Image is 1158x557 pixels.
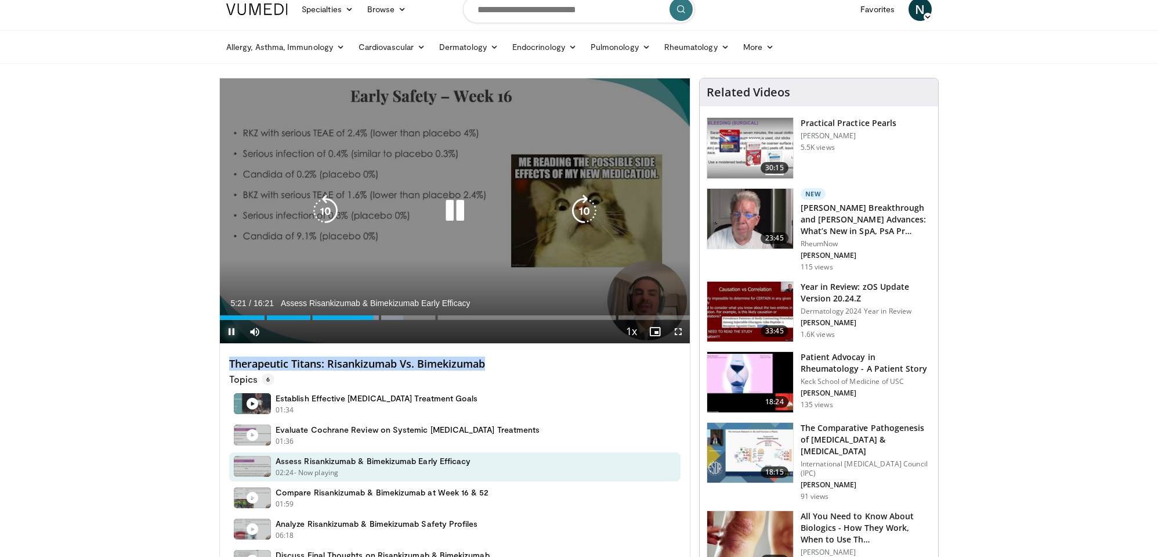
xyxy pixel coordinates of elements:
p: Dermatology 2024 Year in Review [801,307,931,316]
p: [PERSON_NAME] [801,389,931,398]
a: 33:45 Year in Review: zOS Update Version 20.24.Z Dermatology 2024 Year in Review [PERSON_NAME] 1.... [707,281,931,343]
a: Allergy, Asthma, Immunology [219,35,352,59]
img: fc470e89-bccf-4672-a30f-1c8cfdd789dc.150x105_q85_crop-smart_upscale.jpg [707,423,793,483]
h3: All You Need to Know About Biologics - How They Work, When to Use Th… [801,511,931,545]
h4: Evaluate Cochrane Review on Systemic [MEDICAL_DATA] Treatments [276,425,540,435]
button: Enable picture-in-picture mode [643,320,667,343]
p: International [MEDICAL_DATA] Council (IPC) [801,459,931,478]
h3: The Comparative Pathogenesis of [MEDICAL_DATA] & [MEDICAL_DATA] [801,422,931,457]
span: 30:15 [761,162,788,174]
p: 01:36 [276,436,294,447]
a: Pulmonology [584,35,657,59]
p: [PERSON_NAME] [801,251,931,260]
button: Pause [220,320,243,343]
p: [PERSON_NAME] [801,548,931,557]
h4: Compare Risankizumab & Bimekizumab at Week 16 & 52 [276,487,489,498]
p: [PERSON_NAME] [801,131,897,141]
h3: Practical Practice Pearls [801,117,897,129]
h4: Establish Effective [MEDICAL_DATA] Treatment Goals [276,393,478,404]
h4: Related Videos [707,85,790,99]
p: New [801,188,826,200]
video-js: Video Player [220,78,690,344]
span: / [249,299,251,308]
a: 18:24 Patient Advocay in Rheumatology - A Patient Story Keck School of Medicine of USC [PERSON_NA... [707,351,931,413]
a: Cardiovascular [352,35,432,59]
a: 18:15 The Comparative Pathogenesis of [MEDICAL_DATA] & [MEDICAL_DATA] International [MEDICAL_DATA... [707,422,931,501]
a: Rheumatology [657,35,736,59]
p: 135 views [801,400,833,409]
p: Topics [229,373,274,385]
p: 01:34 [276,405,294,415]
img: 679a9ad2-471e-45af-b09d-51a1617eac4f.150x105_q85_crop-smart_upscale.jpg [707,282,793,342]
p: [PERSON_NAME] [801,318,931,328]
span: 6 [262,373,274,385]
a: More [736,35,781,59]
img: 68bca4c5-8f51-44c5-a90b-6fda86663781.150x105_q85_crop-smart_upscale.jpg [707,352,793,412]
p: [PERSON_NAME] [801,480,931,490]
span: 18:24 [761,396,788,408]
img: 5a27bd8b-645f-4486-b166-3110322240fa.150x105_q85_crop-smart_upscale.jpg [707,189,793,249]
h4: Analyze Risankizumab & Bimekizumab Safety Profiles [276,519,478,529]
button: Fullscreen [667,320,690,343]
span: 16:21 [254,299,274,308]
a: Endocrinology [505,35,584,59]
img: VuMedi Logo [226,3,288,15]
img: e954cc68-b8ad-467a-b756-b9b49831c129.150x105_q85_crop-smart_upscale.jpg [707,118,793,178]
p: Keck School of Medicine of USC [801,377,931,386]
p: 91 views [801,492,829,501]
span: 23:45 [761,232,788,244]
p: 115 views [801,263,833,272]
p: 02:24 [276,468,294,478]
p: 06:18 [276,530,294,541]
span: Assess Risankizumab & Bimekizumab Early Efficacy [281,298,471,308]
a: 23:45 New [PERSON_NAME] Breakthrough and [PERSON_NAME] Advances: What’s New in SpA, PsA Pr… Rheum... [707,188,931,272]
h4: Assess Risankizumab & Bimekizumab Early Efficacy [276,456,471,466]
h3: Year in Review: zOS Update Version 20.24.Z [801,281,931,304]
a: Dermatology [432,35,505,59]
p: RheumNow [801,239,931,249]
a: 30:15 Practical Practice Pearls [PERSON_NAME] 5.5K views [707,117,931,179]
p: - Now playing [294,468,339,478]
h3: Patient Advocay in Rheumatology - A Patient Story [801,351,931,375]
span: 18:15 [761,466,788,478]
p: 01:59 [276,499,294,509]
span: 33:45 [761,325,788,337]
p: 1.6K views [801,330,835,339]
h3: [PERSON_NAME] Breakthrough and [PERSON_NAME] Advances: What’s New in SpA, PsA Pr… [801,202,931,237]
button: Playback Rate [620,320,643,343]
div: Progress Bar [220,315,690,320]
button: Mute [243,320,266,343]
span: 5:21 [230,299,246,308]
p: 5.5K views [801,143,835,152]
h4: Therapeutic Titans: Risankizumab Vs. Bimekizumab [229,358,681,371]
